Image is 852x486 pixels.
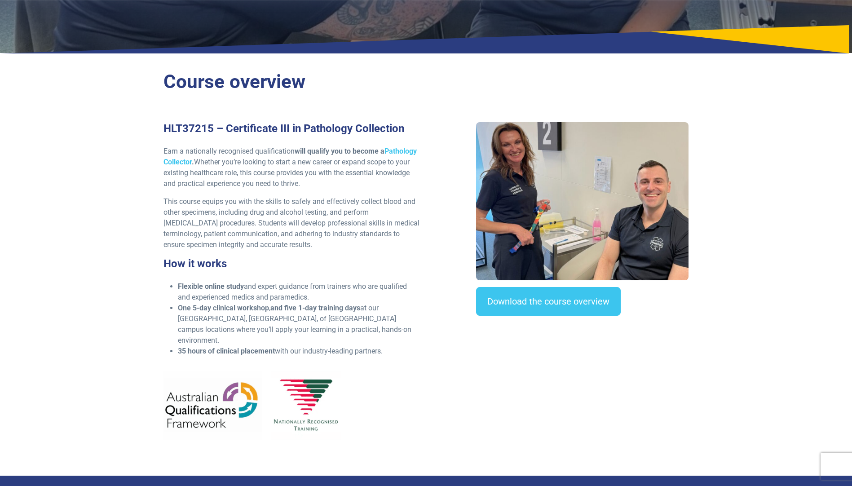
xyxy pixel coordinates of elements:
strong: Flexible online study [178,282,244,291]
li: and expert guidance from trainers who are qualified and experienced medics and paramedics. [178,281,421,303]
li: with our industry-leading partners. [178,346,421,357]
strong: will qualify you to become a . [163,147,417,166]
h3: How it works [163,257,421,270]
a: Pathology Collector [163,147,417,166]
a: Download the course overview [476,287,621,316]
h3: HLT37215 – Certificate III in Pathology Collection [163,122,421,135]
strong: and five 1-day training days [270,304,360,312]
li: , at our [GEOGRAPHIC_DATA], [GEOGRAPHIC_DATA], of [GEOGRAPHIC_DATA] campus locations where you’ll... [178,303,421,346]
h2: Course overview [163,71,689,93]
p: Earn a nationally recognised qualification Whether you’re looking to start a new career or expand... [163,146,421,189]
iframe: EmbedSocial Universal Widget [476,334,689,380]
strong: 35 hours of clinical placement [178,347,275,355]
p: This course equips you with the skills to safely and effectively collect blood and other specimen... [163,196,421,250]
strong: One 5-day clinical workshop [178,304,269,312]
